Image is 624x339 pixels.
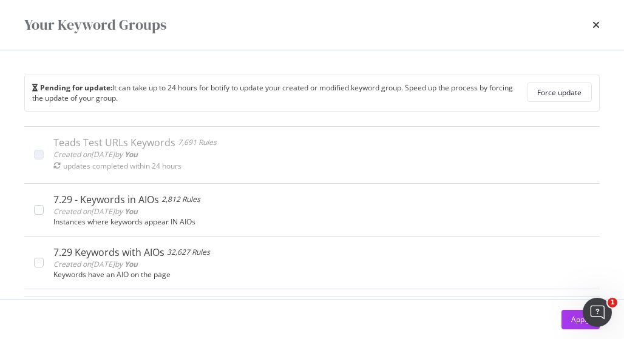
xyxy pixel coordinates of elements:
b: You [124,149,138,159]
div: updates completed within 24 hours [63,161,181,171]
button: Force update [527,82,592,102]
div: Force update [537,87,582,98]
div: times [592,15,600,35]
div: 7.29 Keywords with AIOs [53,246,164,258]
span: Created on [DATE] by [53,206,138,216]
div: Apply [571,314,590,324]
div: Keywords have an AIO on the page [53,270,590,279]
div: Instances where keywords appear IN AIOs [53,218,590,226]
div: Your Keyword Groups [24,15,166,35]
div: 2,812 Rules [161,193,200,206]
b: Pending for update: [40,82,112,93]
div: It can take up to 24 hours for botify to update your created or modified keyword group. Speed up ... [32,82,520,103]
span: 1 [608,298,617,307]
div: 32,627 Rules [167,246,210,258]
button: Apply [561,310,600,329]
span: Created on [DATE] by [53,149,138,159]
span: Created on [DATE] by [53,259,138,269]
iframe: Intercom live chat [583,298,612,327]
button: Create a new Keyword Group [24,297,158,326]
div: 7,691 Rules [178,136,217,149]
div: Teads Test URLs Keywords [53,136,175,149]
b: You [124,259,138,269]
div: 7.29 - Keywords in AIOs [53,193,159,206]
b: You [124,206,138,216]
